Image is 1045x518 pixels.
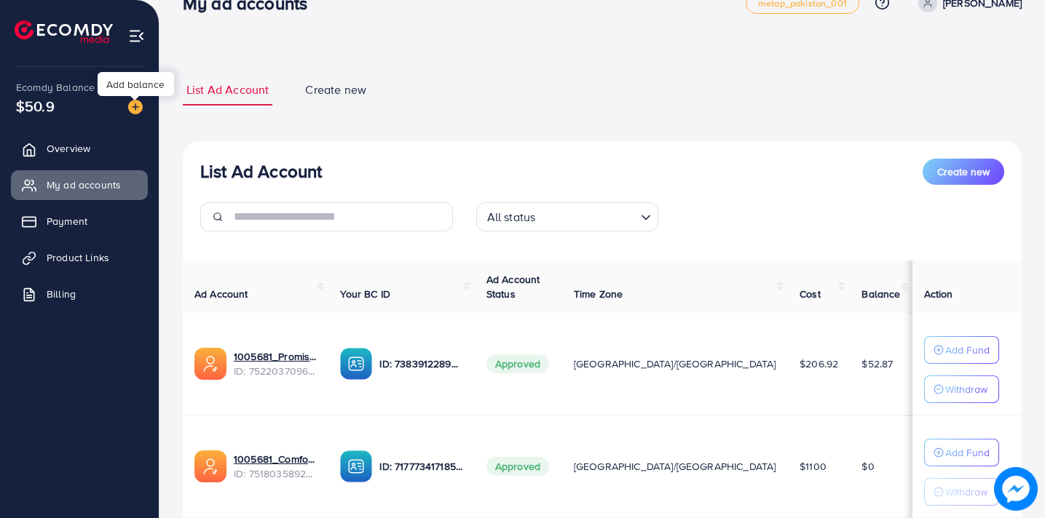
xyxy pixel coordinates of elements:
[11,134,148,163] a: Overview
[800,287,821,301] span: Cost
[540,204,634,228] input: Search for option
[11,279,148,308] a: Billing
[937,164,990,179] span: Create new
[186,81,269,98] span: List Ad Account
[945,483,987,501] p: Withdraw
[194,348,226,380] img: ic-ads-acc.e4c84228.svg
[234,466,317,481] span: ID: 7518035892502691857
[800,356,838,371] span: $206.92
[574,356,776,371] span: [GEOGRAPHIC_DATA]/[GEOGRAPHIC_DATA]
[234,452,317,482] div: <span class='underline'>1005681_Comfort Business_1750429140479</span></br>7518035892502691857
[800,459,827,474] span: $1100
[923,159,1004,185] button: Create new
[484,207,539,228] span: All status
[574,287,623,301] span: Time Zone
[128,100,143,114] img: image
[234,452,317,466] a: 1005681_Comfort Business_1750429140479
[379,355,462,372] p: ID: 7383912289897807873
[128,28,145,44] img: menu
[861,287,900,301] span: Balance
[98,72,174,96] div: Add balance
[476,202,658,231] div: Search for option
[340,287,390,301] span: Your BC ID
[945,444,990,461] p: Add Fund
[234,349,317,379] div: <span class='underline'>1005681_PromiseAccount_1751360980577</span></br>7522037096215838738
[15,20,113,43] img: logo
[924,478,999,506] button: Withdraw
[16,80,95,95] span: Ecomdy Balance
[924,375,999,403] button: Withdraw
[924,439,999,466] button: Add Fund
[194,450,226,482] img: ic-ads-acc.e4c84228.svg
[340,348,372,380] img: ic-ba-acc.ded83a64.svg
[234,364,317,378] span: ID: 7522037096215838738
[486,272,540,301] span: Ad Account Status
[861,356,893,371] span: $52.87
[47,250,109,265] span: Product Links
[305,81,366,98] span: Create new
[200,161,322,182] h3: List Ad Account
[234,349,317,364] a: 1005681_PromiseAccount_1751360980577
[340,450,372,482] img: ic-ba-acc.ded83a64.svg
[924,336,999,364] button: Add Fund
[194,287,248,301] span: Ad Account
[11,243,148,272] a: Product Links
[861,459,874,474] span: $0
[16,95,55,116] span: $50.9
[486,354,549,373] span: Approved
[486,457,549,476] span: Approved
[11,170,148,199] a: My ad accounts
[47,178,121,192] span: My ad accounts
[47,287,76,301] span: Billing
[945,341,990,359] p: Add Fund
[11,207,148,236] a: Payment
[994,467,1038,511] img: image
[924,287,953,301] span: Action
[47,141,90,156] span: Overview
[574,459,776,474] span: [GEOGRAPHIC_DATA]/[GEOGRAPHIC_DATA]
[945,380,987,398] p: Withdraw
[379,458,462,475] p: ID: 7177734171857666049
[47,214,87,228] span: Payment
